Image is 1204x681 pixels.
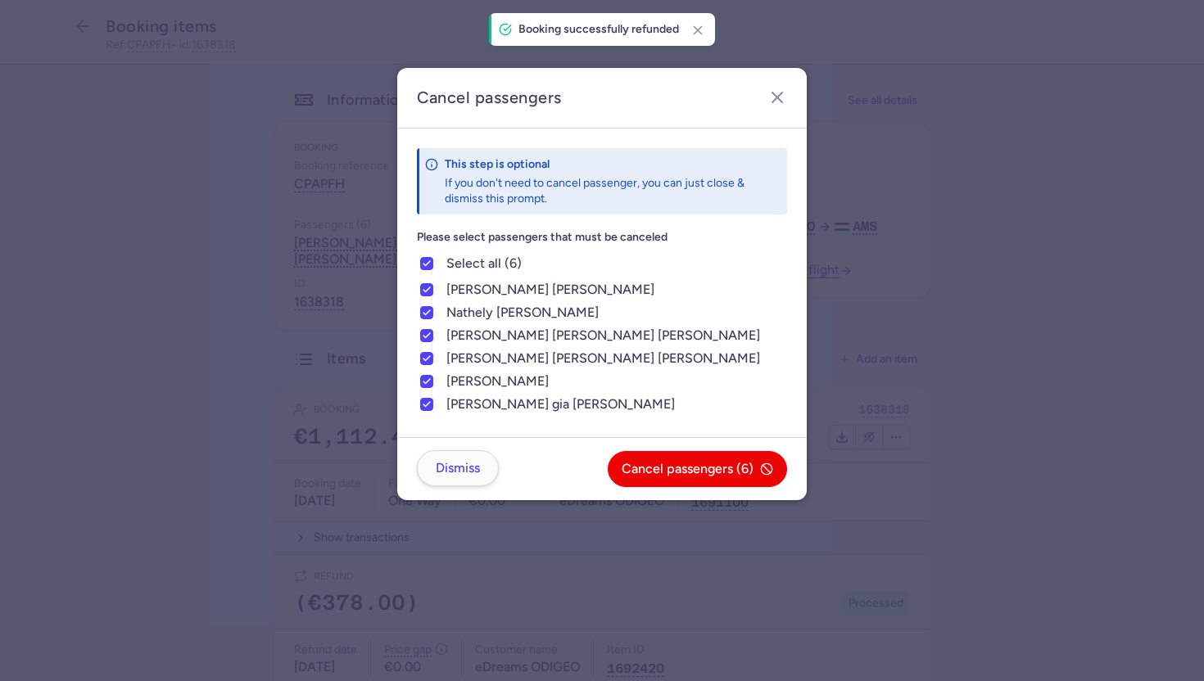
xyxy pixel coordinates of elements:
[445,156,751,172] h4: This step is optional
[420,352,433,365] input: [PERSON_NAME] [PERSON_NAME] [PERSON_NAME]
[420,306,433,319] input: nathely [PERSON_NAME]
[436,461,480,476] span: Dismiss
[622,462,754,476] span: Cancel passengers (6)
[417,228,787,247] p: Please select passengers that must be canceled
[446,326,787,345] span: [PERSON_NAME] [PERSON_NAME] [PERSON_NAME]
[446,280,787,300] span: [PERSON_NAME] [PERSON_NAME]
[446,303,787,322] span: nathely [PERSON_NAME]
[445,175,751,206] div: If you don't need to cancel passenger, you can just close & dismiss this prompt.
[420,398,433,411] input: [PERSON_NAME] gia [PERSON_NAME]
[446,349,787,368] span: [PERSON_NAME] [PERSON_NAME] [PERSON_NAME]
[446,372,787,391] span: [PERSON_NAME]
[420,283,433,296] input: [PERSON_NAME] [PERSON_NAME]
[608,451,787,487] button: Cancel passengers (6)
[420,329,433,342] input: [PERSON_NAME] [PERSON_NAME] [PERSON_NAME]
[446,254,787,273] span: Select all (6)
[446,395,787,414] span: [PERSON_NAME] gia [PERSON_NAME]
[417,450,499,486] button: Dismiss
[518,23,679,36] h4: Booking successfully refunded
[420,257,433,270] input: Select all (6)
[417,88,787,108] h2: Cancel passengers
[420,375,433,388] input: [PERSON_NAME]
